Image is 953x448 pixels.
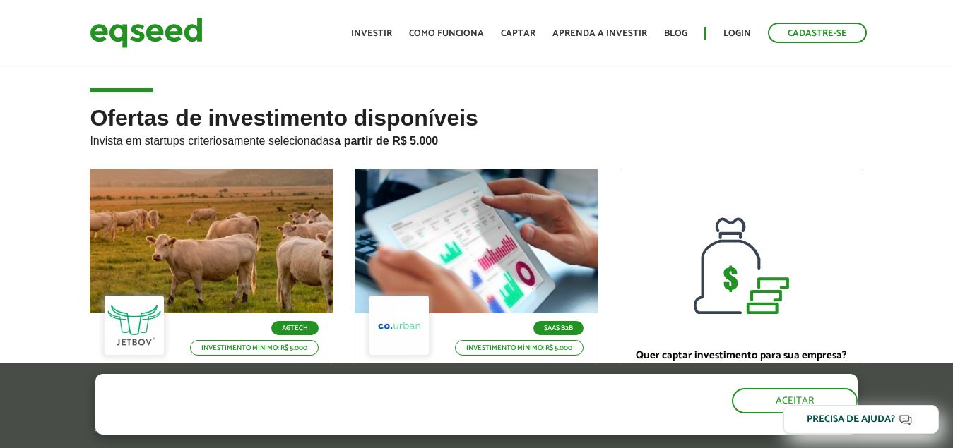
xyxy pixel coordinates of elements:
a: Investir [351,29,392,38]
p: Invista em startups criteriosamente selecionadas [90,131,863,147]
p: Ao clicar em "aceitar", você aceita nossa . [95,421,553,435]
a: Como funciona [409,29,484,38]
p: Investimento mínimo: R$ 5.000 [455,340,584,356]
a: Aprenda a investir [552,29,647,38]
p: SaaS B2B [533,321,584,335]
img: EqSeed [90,14,203,52]
h2: Ofertas de investimento disponíveis [90,106,863,169]
h5: O site da EqSeed utiliza cookies para melhorar sua navegação. [95,374,553,418]
a: política de privacidade e de cookies [282,423,445,435]
p: Agtech [271,321,319,335]
a: Cadastre-se [768,23,867,43]
a: Blog [664,29,687,38]
button: Aceitar [732,388,858,413]
a: Captar [501,29,535,38]
p: Quer captar investimento para sua empresa? [634,349,848,362]
p: Investimento mínimo: R$ 5.000 [190,340,319,356]
strong: a partir de R$ 5.000 [334,135,438,147]
a: Login [723,29,751,38]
